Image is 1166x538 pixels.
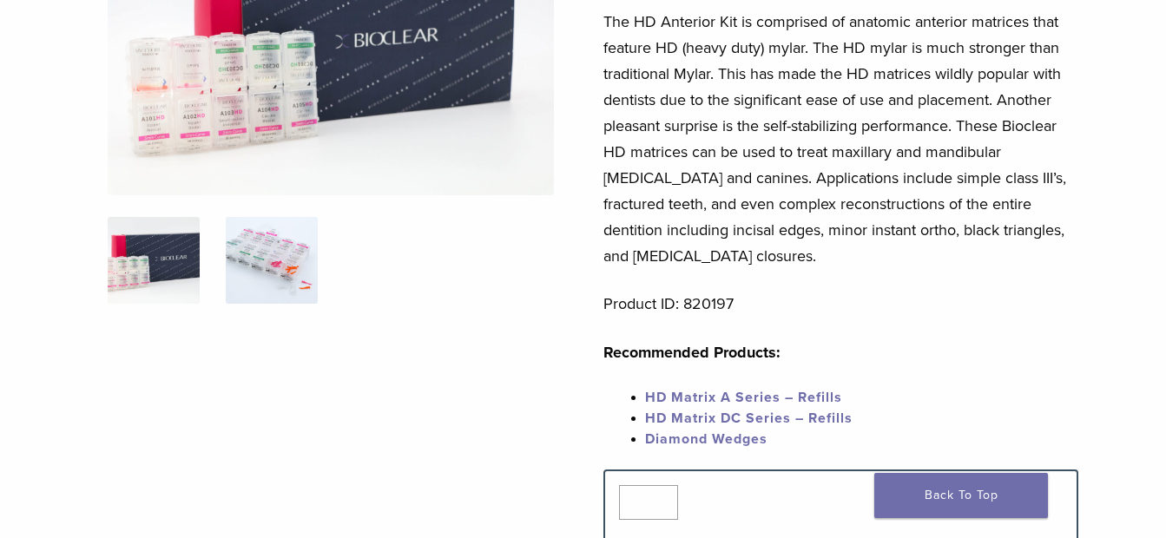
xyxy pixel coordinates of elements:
img: IMG_8088-1-324x324.jpg [108,217,200,304]
a: Back To Top [874,473,1048,518]
strong: Recommended Products: [603,343,781,362]
p: The HD Anterior Kit is comprised of anatomic anterior matrices that feature HD (heavy duty) mylar... [603,9,1078,269]
p: Product ID: 820197 [603,291,1078,317]
a: HD Matrix DC Series – Refills [645,410,853,427]
a: HD Matrix A Series – Refills [645,389,842,406]
a: Diamond Wedges [645,430,767,448]
img: Complete HD Anterior Kit - Image 2 [226,217,318,304]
